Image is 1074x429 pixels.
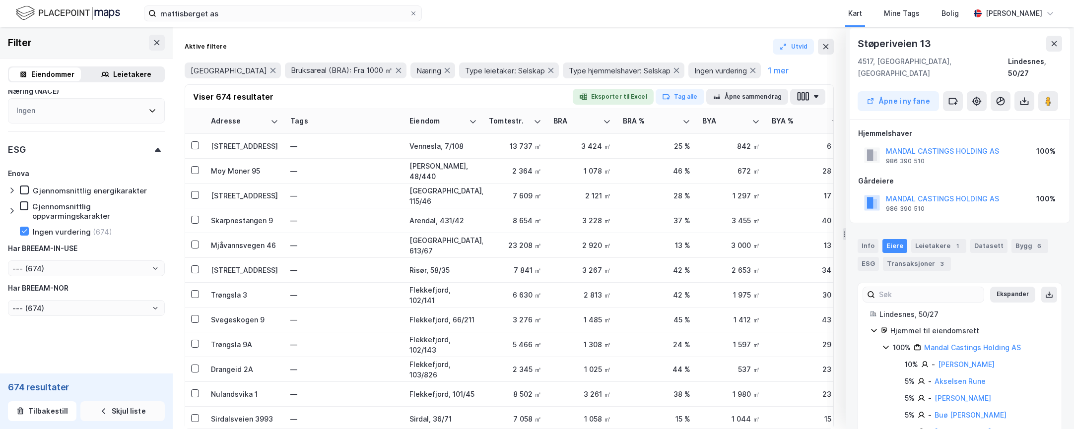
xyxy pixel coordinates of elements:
[858,175,1062,187] div: Gårdeiere
[702,215,760,226] div: 3 455 ㎡
[489,290,541,300] div: 6 630 ㎡
[211,240,278,250] div: Mjåvannsvegen 46
[702,117,748,126] div: BYA
[553,364,611,374] div: 1 025 ㎡
[858,36,933,52] div: Støperiveien 13
[409,185,477,206] div: [GEOGRAPHIC_DATA], 115/46
[553,339,611,350] div: 1 308 ㎡
[290,213,398,229] div: —
[290,117,398,126] div: Tags
[33,186,147,195] div: Gjennomsnittlig energikarakter
[409,215,477,226] div: Arendal, 431/42
[623,314,690,325] div: 45 %
[702,290,760,300] div: 1 975 ㎡
[702,141,760,151] div: 842 ㎡
[290,138,398,154] div: —
[8,168,29,180] div: Enova
[290,287,398,303] div: —
[211,141,278,151] div: [STREET_ADDRESS]
[211,339,278,350] div: Trøngsla 9A
[211,389,278,399] div: Nulandsvika 1
[8,35,32,51] div: Filter
[772,414,839,424] div: 15 %
[1024,381,1074,429] iframe: Chat Widget
[211,290,278,300] div: Trøngsla 3
[702,190,760,201] div: 1 297 ㎡
[489,339,541,350] div: 5 466 ㎡
[772,215,839,226] div: 40 %
[1036,193,1056,205] div: 100%
[932,359,935,370] div: -
[702,389,760,399] div: 1 980 ㎡
[151,304,159,312] button: Open
[16,105,35,117] div: Ingen
[489,141,541,151] div: 13 737 ㎡
[489,414,541,424] div: 7 058 ㎡
[858,127,1062,139] div: Hjemmelshaver
[80,401,165,421] button: Skjul liste
[151,264,159,272] button: Open
[193,91,273,103] div: Viser 674 resultater
[623,364,690,374] div: 44 %
[553,265,611,275] div: 3 267 ㎡
[8,85,59,97] div: Næring (NACE)
[290,411,398,427] div: —
[772,190,839,201] div: 17 %
[772,240,839,250] div: 13 %
[291,65,393,75] span: Bruksareal (BRA): Fra 1000 ㎡
[772,141,839,151] div: 6 %
[290,362,398,377] div: —
[465,66,545,75] span: Type leietaker: Selskap
[8,243,77,254] div: Har BREEAM-IN-USE
[211,314,278,325] div: Svegeskogen 9
[489,240,541,250] div: 23 208 ㎡
[941,7,959,19] div: Bolig
[113,68,151,80] div: Leietakere
[211,166,278,176] div: Moy Moner 95
[702,265,760,275] div: 2 653 ㎡
[623,265,690,275] div: 42 %
[211,265,278,275] div: [STREET_ADDRESS]
[772,290,839,300] div: 30 %
[765,64,792,77] button: 1 mer
[858,239,878,253] div: Info
[191,66,267,75] span: [GEOGRAPHIC_DATA]
[489,166,541,176] div: 2 364 ㎡
[1024,381,1074,429] div: Kontrollprogram for chat
[935,411,1007,419] a: Buø [PERSON_NAME]
[886,157,925,165] div: 986 390 510
[702,414,760,424] div: 1 044 ㎡
[772,117,827,126] div: BYA %
[553,117,599,126] div: BRA
[416,66,441,75] span: Næring
[623,290,690,300] div: 42 %
[8,401,76,421] button: Tilbakestill
[8,381,165,393] div: 674 resultater
[905,359,918,370] div: 10%
[553,414,611,424] div: 1 058 ㎡
[911,239,966,253] div: Leietakere
[702,314,760,325] div: 1 412 ㎡
[970,239,1007,253] div: Datasett
[33,227,91,237] div: Ingen vurdering
[290,386,398,402] div: —
[409,285,477,306] div: Flekkefjord, 102/141
[156,6,409,21] input: Søk på adresse, matrikkel, gårdeiere, leietakere eller personer
[211,215,278,226] div: Skarpnestangen 9
[937,259,947,269] div: 3
[409,314,477,325] div: Flekkefjord, 66/211
[489,364,541,374] div: 2 345 ㎡
[986,7,1042,19] div: [PERSON_NAME]
[211,190,278,201] div: [STREET_ADDRESS]
[623,240,690,250] div: 13 %
[772,339,839,350] div: 29 %
[623,166,690,176] div: 46 %
[573,89,654,105] button: Eksporter til Excel
[8,144,25,156] div: ESG
[879,308,1050,320] div: Lindesnes, 50/27
[694,66,747,75] span: Ingen vurdering
[702,166,760,176] div: 672 ㎡
[990,287,1035,303] button: Ekspander
[858,257,879,271] div: ESG
[409,389,477,399] div: Flekkefjord, 101/45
